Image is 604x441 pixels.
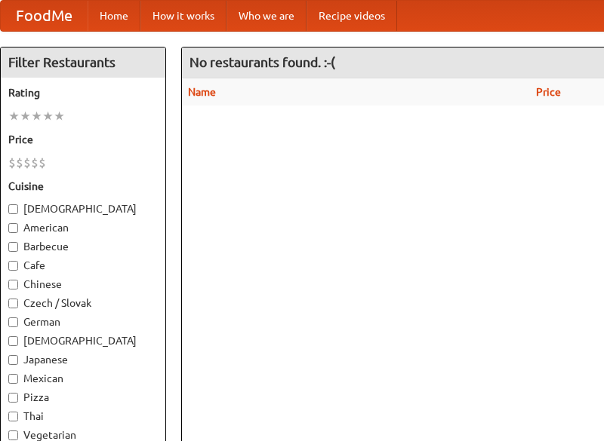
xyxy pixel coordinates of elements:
li: ★ [31,108,42,124]
input: Chinese [8,280,18,289]
label: Chinese [8,277,158,292]
h5: Cuisine [8,179,158,194]
label: [DEMOGRAPHIC_DATA] [8,201,158,216]
label: Thai [8,409,158,424]
a: Home [88,1,140,31]
input: Vegetarian [8,430,18,440]
input: Barbecue [8,242,18,252]
input: American [8,223,18,233]
a: How it works [140,1,226,31]
input: Czech / Slovak [8,299,18,308]
label: Mexican [8,371,158,386]
li: ★ [8,108,20,124]
input: Cafe [8,261,18,271]
li: $ [8,155,16,171]
input: German [8,317,18,327]
label: Barbecue [8,239,158,254]
input: Pizza [8,393,18,403]
input: Thai [8,412,18,421]
a: Recipe videos [307,1,397,31]
li: ★ [54,108,65,124]
h5: Rating [8,85,158,100]
li: $ [31,155,39,171]
input: [DEMOGRAPHIC_DATA] [8,336,18,346]
label: Pizza [8,390,158,405]
h4: Filter Restaurants [1,47,165,78]
input: [DEMOGRAPHIC_DATA] [8,204,18,214]
label: [DEMOGRAPHIC_DATA] [8,333,158,348]
li: $ [23,155,31,171]
ng-pluralize: No restaurants found. :-( [190,55,335,69]
li: ★ [42,108,54,124]
label: Japanese [8,352,158,367]
a: Price [536,86,561,98]
input: Mexican [8,374,18,384]
li: $ [39,155,46,171]
label: Czech / Slovak [8,296,158,311]
li: ★ [20,108,31,124]
label: Cafe [8,258,158,273]
a: FoodMe [1,1,88,31]
label: American [8,220,158,235]
h5: Price [8,132,158,147]
a: Who we are [226,1,307,31]
a: Name [188,86,216,98]
input: Japanese [8,355,18,365]
label: German [8,314,158,329]
li: $ [16,155,23,171]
